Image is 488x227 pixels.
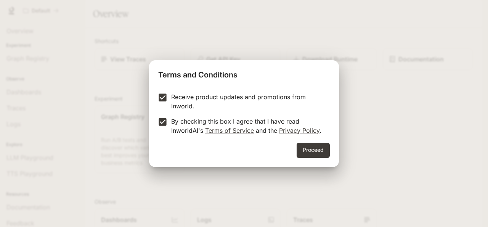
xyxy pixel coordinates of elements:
[297,143,330,158] button: Proceed
[279,127,319,134] a: Privacy Policy
[149,60,339,86] h2: Terms and Conditions
[171,117,324,135] p: By checking this box I agree that I have read InworldAI's and the .
[171,92,324,111] p: Receive product updates and promotions from Inworld.
[205,127,254,134] a: Terms of Service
